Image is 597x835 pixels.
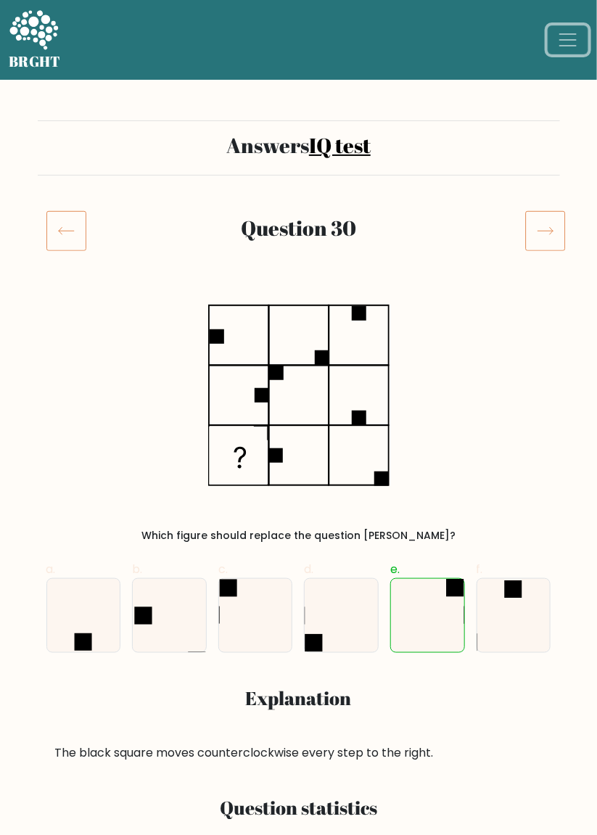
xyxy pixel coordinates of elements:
h2: Answers [46,133,551,157]
a: IQ test [309,131,371,159]
span: a. [46,561,56,577]
a: BRGHT [9,6,61,74]
h3: Explanation [55,688,543,710]
h3: Question statistics [64,797,534,820]
span: b. [132,561,142,577]
span: c. [218,561,228,577]
h5: BRGHT [9,53,61,70]
div: Which figure should replace the question [PERSON_NAME]? [55,528,543,543]
span: d. [304,561,313,577]
span: e. [390,561,400,577]
span: f. [477,561,483,577]
button: Toggle navigation [548,25,588,54]
h2: Question 30 [90,215,508,240]
div: The black square moves counterclockwise every step to the right. [55,745,543,762]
